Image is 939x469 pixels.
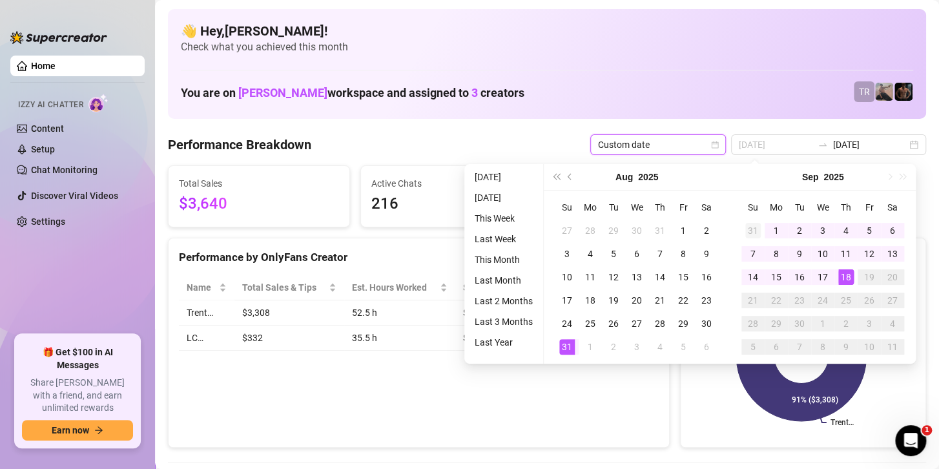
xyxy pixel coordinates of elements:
th: Mo [765,196,788,219]
div: 3 [815,223,831,238]
div: 27 [559,223,575,238]
li: Last Month [469,273,538,288]
td: 2025-10-09 [834,335,858,359]
td: 2025-08-15 [672,266,695,289]
div: 11 [885,339,900,355]
div: 29 [606,223,621,238]
span: 3 [471,86,478,99]
button: Last year (Control + left) [549,164,563,190]
button: Choose a year [823,164,843,190]
li: This Month [469,252,538,267]
div: 6 [629,246,645,262]
div: 12 [606,269,621,285]
td: 2025-09-06 [881,219,904,242]
td: 2025-07-30 [625,219,648,242]
th: Fr [672,196,695,219]
td: 2025-10-03 [858,312,881,335]
div: 30 [629,223,645,238]
td: 2025-09-03 [811,219,834,242]
div: 3 [629,339,645,355]
td: 2025-09-25 [834,289,858,312]
td: 2025-07-29 [602,219,625,242]
td: 2025-08-21 [648,289,672,312]
div: 30 [699,316,714,331]
td: 2025-09-03 [625,335,648,359]
div: 22 [769,293,784,308]
td: 2025-09-01 [765,219,788,242]
td: 2025-09-10 [811,242,834,266]
div: 5 [676,339,691,355]
img: AI Chatter [88,94,108,112]
th: Tu [788,196,811,219]
td: 2025-09-29 [765,312,788,335]
td: 2025-08-18 [579,289,602,312]
td: 2025-10-04 [881,312,904,335]
div: 14 [652,269,668,285]
td: 2025-10-02 [834,312,858,335]
td: 2025-09-12 [858,242,881,266]
td: 2025-10-05 [741,335,765,359]
div: 10 [559,269,575,285]
td: 2025-09-08 [765,242,788,266]
span: calendar [711,141,719,149]
div: Est. Hours Worked [352,280,437,295]
th: Tu [602,196,625,219]
a: Setup [31,144,55,154]
div: 8 [769,246,784,262]
td: 2025-09-02 [788,219,811,242]
div: 29 [769,316,784,331]
td: 2025-08-05 [602,242,625,266]
td: 2025-08-25 [579,312,602,335]
img: Trent [894,83,913,101]
span: Active Chats [371,176,531,191]
div: 21 [652,293,668,308]
th: We [811,196,834,219]
div: 9 [699,246,714,262]
li: This Week [469,211,538,226]
td: 35.5 h [344,326,455,351]
div: 31 [652,223,668,238]
td: 2025-08-14 [648,266,672,289]
td: 2025-09-30 [788,312,811,335]
span: $3,640 [179,192,339,216]
td: $63.01 [455,300,539,326]
td: 2025-09-04 [648,335,672,359]
div: 27 [885,293,900,308]
img: logo-BBDzfeDw.svg [10,31,107,44]
td: 2025-09-11 [834,242,858,266]
td: 2025-07-27 [555,219,579,242]
div: 25 [838,293,854,308]
div: 20 [885,269,900,285]
div: 5 [862,223,877,238]
div: 23 [792,293,807,308]
iframe: Intercom live chat [895,425,926,456]
h4: Performance Breakdown [168,136,311,154]
td: 2025-08-02 [695,219,718,242]
td: 2025-09-02 [602,335,625,359]
div: 10 [862,339,877,355]
div: 3 [862,316,877,331]
li: [DATE] [469,190,538,205]
th: Name [179,275,234,300]
div: 2 [699,223,714,238]
a: Chat Monitoring [31,165,98,175]
td: 2025-10-07 [788,335,811,359]
th: We [625,196,648,219]
td: 2025-09-13 [881,242,904,266]
div: 17 [559,293,575,308]
div: Performance by OnlyFans Creator [179,249,659,266]
div: 21 [745,293,761,308]
div: 18 [838,269,854,285]
a: Discover Viral Videos [31,191,118,201]
li: Last 3 Months [469,314,538,329]
span: Izzy AI Chatter [18,99,83,111]
td: 2025-09-05 [858,219,881,242]
span: arrow-right [94,426,103,435]
td: 2025-09-01 [579,335,602,359]
div: 4 [583,246,598,262]
div: 9 [792,246,807,262]
td: 2025-09-19 [858,266,881,289]
td: 2025-08-04 [579,242,602,266]
div: 31 [559,339,575,355]
td: 2025-10-08 [811,335,834,359]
